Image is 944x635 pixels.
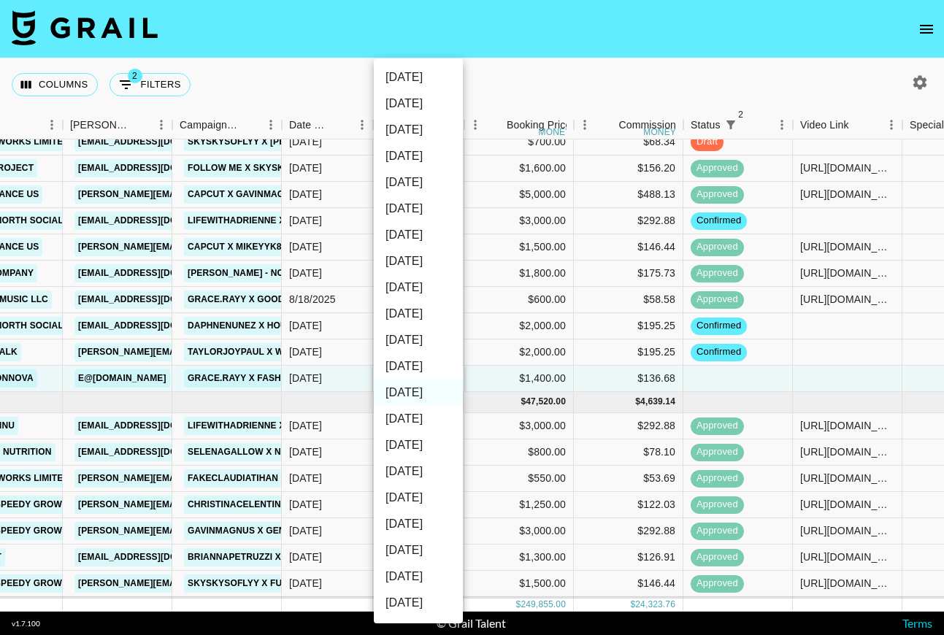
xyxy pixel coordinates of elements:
[374,406,463,432] li: [DATE]
[374,301,463,327] li: [DATE]
[374,117,463,143] li: [DATE]
[374,563,463,590] li: [DATE]
[374,248,463,274] li: [DATE]
[374,274,463,301] li: [DATE]
[374,222,463,248] li: [DATE]
[374,380,463,406] li: [DATE]
[374,485,463,511] li: [DATE]
[374,327,463,353] li: [DATE]
[374,511,463,537] li: [DATE]
[374,537,463,563] li: [DATE]
[374,143,463,169] li: [DATE]
[374,432,463,458] li: [DATE]
[374,458,463,485] li: [DATE]
[374,196,463,222] li: [DATE]
[374,353,463,380] li: [DATE]
[374,590,463,616] li: [DATE]
[374,64,463,91] li: [DATE]
[374,169,463,196] li: [DATE]
[374,91,463,117] li: [DATE]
